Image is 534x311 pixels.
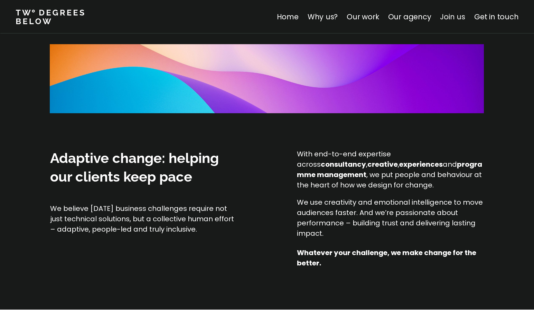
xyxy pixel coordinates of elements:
p: We believe [DATE] business challenges require not just technical solutions, but a collective huma... [50,203,237,234]
p: We use creativity and emotional intelligence to move audiences faster. And we’re passionate about... [297,197,484,239]
strong: consultancy [321,159,366,169]
strong: creative [367,159,398,169]
strong: Whatever your challenge, we make change for the better. [297,248,478,268]
a: Get in touch [474,12,518,22]
a: Why us? [307,12,338,22]
a: Our agency [388,12,431,22]
a: Join us [440,12,465,22]
span: Adaptive change: helping our clients keep pace [50,150,219,185]
a: Home [277,12,298,22]
a: Our work [347,12,379,22]
strong: experiences [399,159,443,169]
p: With end-to-end expertise across , , and , we put people and behaviour at the heart of how we des... [297,149,484,190]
